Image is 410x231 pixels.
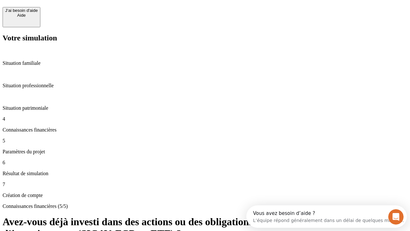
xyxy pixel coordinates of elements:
p: 5 [3,138,407,144]
p: Connaissances financières (5/5) [3,203,407,209]
iframe: Intercom live chat [388,209,404,225]
p: Création de compte [3,193,407,198]
div: L’équipe répond généralement dans un délai de quelques minutes. [7,11,158,17]
p: 7 [3,182,407,187]
p: Situation patrimoniale [3,105,407,111]
iframe: Intercom live chat discovery launcher [246,205,407,228]
p: 4 [3,116,407,122]
h2: Votre simulation [3,34,407,42]
p: Situation professionnelle [3,83,407,89]
p: 6 [3,160,407,166]
p: Connaissances financières [3,127,407,133]
div: Ouvrir le Messenger Intercom [3,3,176,20]
p: Situation familiale [3,60,407,66]
div: Aide [5,13,38,18]
div: Vous avez besoin d’aide ? [7,5,158,11]
p: Résultat de simulation [3,171,407,176]
p: Paramètres du projet [3,149,407,155]
div: J’ai besoin d'aide [5,8,38,13]
button: J’ai besoin d'aideAide [3,7,40,27]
